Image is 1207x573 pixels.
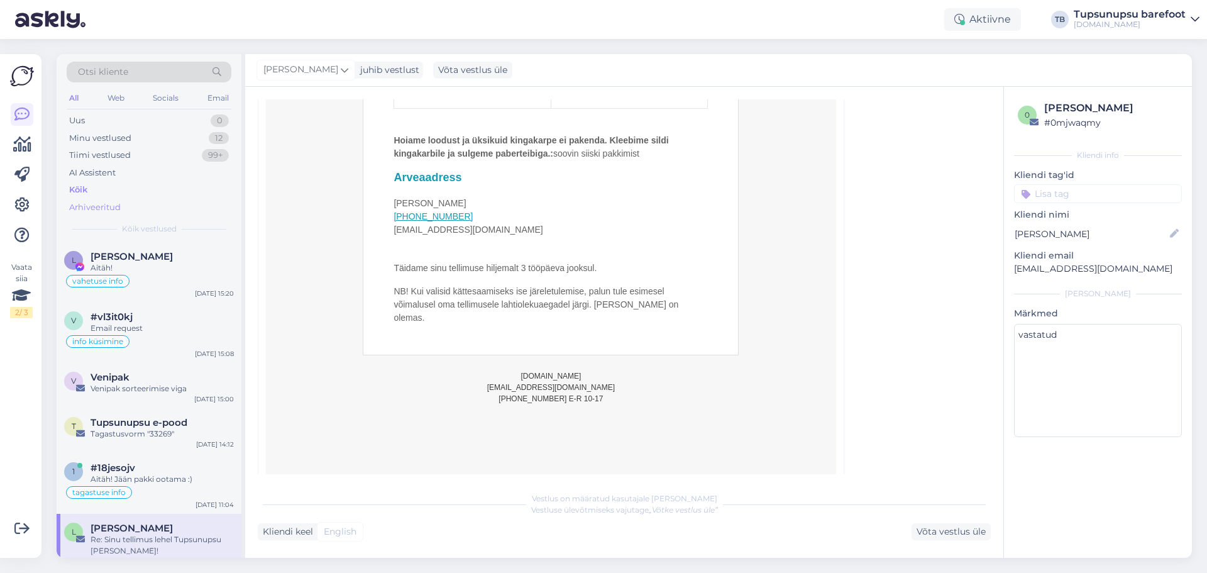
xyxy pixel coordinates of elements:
[1014,184,1182,203] input: Lisa tag
[78,65,128,79] span: Otsi kliente
[10,307,33,318] div: 2 / 3
[1044,116,1178,130] div: # 0mjwaqmy
[394,135,668,159] strong: Hoiame loodust ja üksikuid kingakarpe ei pakenda. Kleebime sildi kingakarbile ja sulgeme pabertei...
[72,527,76,537] span: L
[72,421,76,431] span: T
[71,316,76,325] span: v
[105,90,127,106] div: Web
[91,262,234,274] div: Aitäh!
[91,474,234,485] div: Aitäh! Jään pakki ootama :)
[91,523,173,534] span: Ljubov Burtseva
[196,440,234,449] div: [DATE] 14:12
[263,63,338,77] span: [PERSON_NAME]
[72,338,123,345] span: info küsimine
[1014,324,1182,437] textarea: vastatud
[122,223,177,235] span: Kõik vestlused
[433,62,512,79] div: Võta vestlus üle
[355,64,419,77] div: juhib vestlust
[194,394,234,404] div: [DATE] 15:00
[1014,288,1182,299] div: [PERSON_NAME]
[209,132,229,145] div: 12
[531,505,718,515] span: Vestluse ülevõtmiseks vajutage
[394,170,708,185] h2: Arveaadress
[1014,150,1182,161] div: Kliendi info
[69,132,131,145] div: Minu vestlused
[197,557,234,566] div: [DATE] 7:24
[1074,9,1186,19] div: Tupsunupsu barefoot
[394,262,708,275] p: Täidame sinu tellimuse hiljemalt 3 tööpäeva jooksul.
[394,134,708,160] p: soovin siiski pakkimist
[944,8,1021,31] div: Aktiivne
[1014,169,1182,182] p: Kliendi tag'id
[1014,262,1182,275] p: [EMAIL_ADDRESS][DOMAIN_NAME]
[69,149,131,162] div: Tiimi vestlused
[912,523,991,540] div: Võta vestlus üle
[1051,11,1069,28] div: TB
[150,90,181,106] div: Socials
[394,285,708,325] p: NB! Kui valisid kättesaamiseks ise järeletulemise, palun tule esimesel võimalusel oma tellimusele...
[394,170,708,236] td: [PERSON_NAME] [EMAIL_ADDRESS][DOMAIN_NAME]
[532,494,717,503] span: Vestlus on määratud kasutajale [PERSON_NAME]
[394,211,473,221] a: [PHONE_NUMBER]
[91,462,135,474] span: #18jesojv
[211,114,229,127] div: 0
[91,323,234,334] div: Email request
[10,64,34,88] img: Askly Logo
[91,372,130,383] span: Venipak
[91,534,234,557] div: Re: Sinu tellimus lehel Tupsunupsu [PERSON_NAME]!
[69,114,85,127] div: Uus
[91,311,133,323] span: #vl3it0kj
[91,251,173,262] span: Liina Mustjõgi
[196,500,234,509] div: [DATE] 11:04
[67,90,81,106] div: All
[195,349,234,359] div: [DATE] 15:08
[1074,9,1199,30] a: Tupsunupsu barefoot[DOMAIN_NAME]
[649,505,718,515] i: „Võtke vestlus üle”
[363,370,739,404] p: [DOMAIN_NAME] [EMAIL_ADDRESS][DOMAIN_NAME] [PHONE_NUMBER] E-R 10-17
[91,428,234,440] div: Tagastusvorm "33269"
[1044,101,1178,116] div: [PERSON_NAME]
[1015,227,1167,241] input: Lisa nimi
[1014,249,1182,262] p: Kliendi email
[195,289,234,298] div: [DATE] 15:20
[1025,110,1030,120] span: 0
[258,525,313,538] div: Kliendi keel
[71,376,76,386] span: V
[1074,19,1186,30] div: [DOMAIN_NAME]
[324,525,356,538] span: English
[72,277,123,285] span: vahetuse info
[69,201,121,214] div: Arhiveeritud
[202,149,229,162] div: 99+
[91,417,187,428] span: Tupsunupsu e-pood
[91,383,234,394] div: Venipak sorteerimise viga
[69,184,87,196] div: Kõik
[72,489,126,496] span: tagastuse info
[72,255,76,265] span: L
[205,90,231,106] div: Email
[1014,307,1182,320] p: Märkmed
[10,262,33,318] div: Vaata siia
[69,167,116,179] div: AI Assistent
[72,467,75,476] span: 1
[1014,208,1182,221] p: Kliendi nimi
